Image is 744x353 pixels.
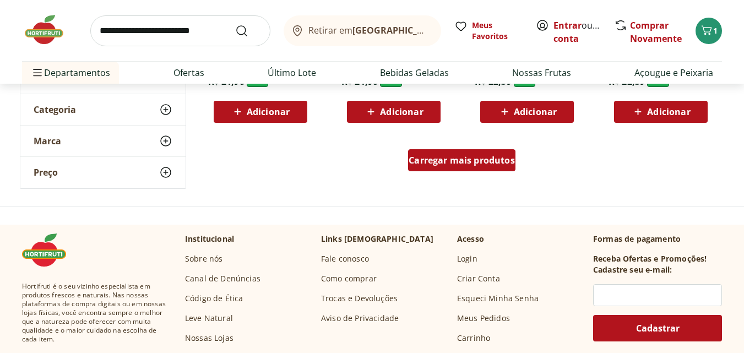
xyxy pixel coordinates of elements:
button: Adicionar [480,101,574,123]
span: ou [553,19,602,45]
a: Comprar Novamente [630,19,682,45]
h3: Receba Ofertas e Promoções! [593,253,707,264]
a: Nossas Lojas [185,333,233,344]
button: Adicionar [347,101,441,123]
b: [GEOGRAPHIC_DATA]/[GEOGRAPHIC_DATA] [352,24,538,36]
a: Leve Natural [185,313,233,324]
span: Retirar em [308,25,430,35]
span: Adicionar [647,107,690,116]
input: search [90,15,270,46]
span: Meus Favoritos [472,20,523,42]
button: Menu [31,59,44,86]
span: Cadastrar [636,324,680,333]
a: Açougue e Peixaria [634,66,713,79]
p: Formas de pagamento [593,233,722,245]
a: Código de Ética [185,293,243,304]
a: Meus Pedidos [457,313,510,324]
span: Adicionar [380,107,423,116]
button: Adicionar [614,101,708,123]
span: Adicionar [247,107,290,116]
p: Institucional [185,233,234,245]
button: Preço [20,157,186,188]
a: Último Lote [268,66,316,79]
a: Login [457,253,477,264]
a: Nossas Frutas [512,66,571,79]
a: Ofertas [173,66,204,79]
span: Hortifruti é o seu vizinho especialista em produtos frescos e naturais. Nas nossas plataformas de... [22,282,167,344]
a: Carrinho [457,333,490,344]
a: Aviso de Privacidade [321,313,399,324]
span: Departamentos [31,59,110,86]
a: Bebidas Geladas [380,66,449,79]
a: Carregar mais produtos [408,149,515,176]
a: Trocas e Devoluções [321,293,398,304]
a: Meus Favoritos [454,20,523,42]
button: Retirar em[GEOGRAPHIC_DATA]/[GEOGRAPHIC_DATA] [284,15,441,46]
span: Preço [34,167,58,178]
a: Fale conosco [321,253,369,264]
h3: Cadastre seu e-mail: [593,264,672,275]
img: Hortifruti [22,13,77,46]
button: Marca [20,126,186,156]
span: Categoria [34,104,76,115]
button: Submit Search [235,24,262,37]
p: Links [DEMOGRAPHIC_DATA] [321,233,433,245]
span: Adicionar [514,107,557,116]
a: Canal de Denúncias [185,273,260,284]
a: Como comprar [321,273,377,284]
span: Marca [34,135,61,146]
a: Entrar [553,19,582,31]
span: Carregar mais produtos [409,156,515,165]
a: Criar Conta [457,273,500,284]
button: Adicionar [214,101,307,123]
a: Esqueci Minha Senha [457,293,539,304]
button: Carrinho [696,18,722,44]
a: Sobre nós [185,253,222,264]
p: Acesso [457,233,484,245]
span: 1 [713,25,718,36]
button: Cadastrar [593,315,722,341]
button: Categoria [20,94,186,125]
a: Criar conta [553,19,614,45]
img: Hortifruti [22,233,77,267]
